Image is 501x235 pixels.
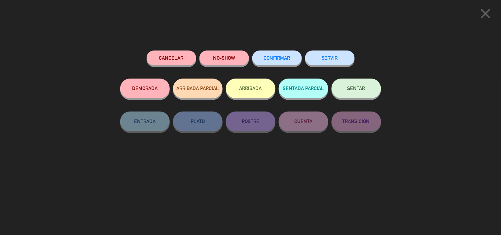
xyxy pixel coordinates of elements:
span: ARRIBADA PARCIAL [176,85,219,91]
button: SENTAR [332,79,381,98]
button: ARRIBADA PARCIAL [173,79,223,98]
button: close [476,5,496,24]
i: close [478,5,494,22]
button: SENTADA PARCIAL [279,79,328,98]
button: CONFIRMAR [252,50,302,65]
button: DEMORADA [120,79,170,98]
button: SERVIR [305,50,355,65]
button: NO-SHOW [199,50,249,65]
button: ENTRADA [120,112,170,131]
span: CONFIRMAR [264,55,290,61]
button: PLATO [173,112,223,131]
button: Cancelar [147,50,196,65]
button: CUENTA [279,112,328,131]
span: SENTAR [347,85,365,91]
button: TRANSICIÓN [332,112,381,131]
button: ARRIBADA [226,79,275,98]
button: POSTRE [226,112,275,131]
